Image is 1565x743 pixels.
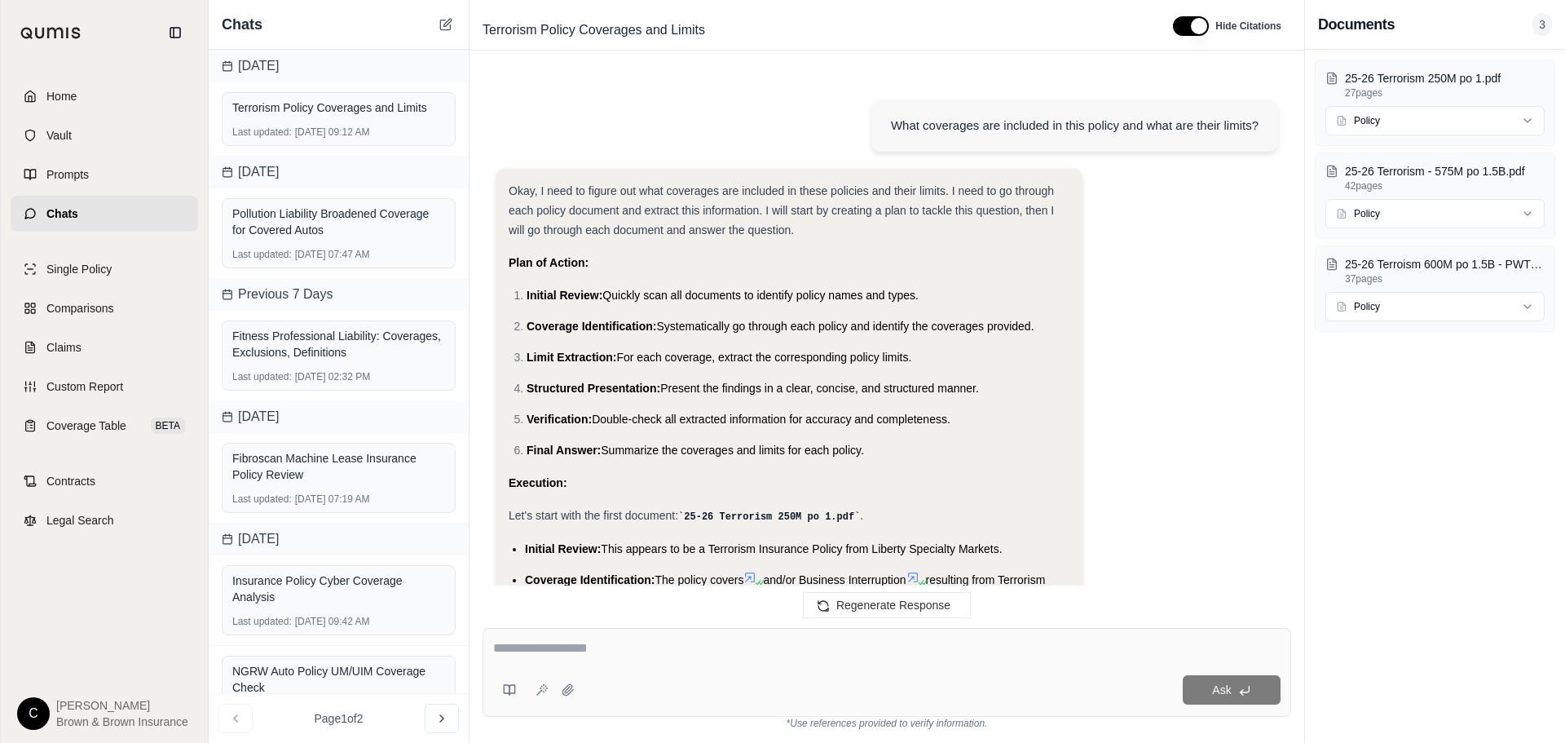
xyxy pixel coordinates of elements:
[46,512,114,529] span: Legal Search
[46,339,82,356] span: Claims
[11,463,198,499] a: Contracts
[1532,13,1552,36] span: 3
[476,17,1153,43] div: Edit Title
[151,418,185,434] span: BETA
[46,166,89,183] span: Prompts
[209,278,469,311] div: Previous 7 Days
[1345,70,1545,86] p: 25-26 Terrorism 250M po 1.pdf
[232,370,292,383] span: Last updated:
[1325,163,1545,192] button: 25-26 Terrorism - 575M po 1.5B.pdf42pages
[11,408,198,444] a: Coverage TableBETA
[763,573,906,586] span: and/or Business Interruption
[660,382,979,395] span: Present the findings in a clear, concise, and structured manner.
[315,710,364,727] span: Page 1 of 2
[601,542,1002,555] span: This appears to be a Terrorism Insurance Policy from Liberty Specialty Markets.
[836,599,950,612] span: Regenerate Response
[56,697,188,714] span: [PERSON_NAME]
[232,615,292,628] span: Last updated:
[803,592,971,618] button: Regenerate Response
[616,351,911,364] span: For each coverage, extract the corresponding policy limits.
[232,126,292,139] span: Last updated:
[232,573,445,605] div: Insurance Policy Cyber Coverage Analysis
[1345,179,1545,192] p: 42 pages
[860,509,863,522] span: .
[11,369,198,405] a: Custom Report
[232,126,445,139] div: [DATE] 09:12 AM
[11,290,198,326] a: Comparisons
[655,573,743,586] span: The policy covers
[162,20,188,46] button: Collapse sidebar
[527,444,601,457] span: Final Answer:
[678,511,860,523] code: 25-26 Terrorism 250M po 1.pdf
[1345,272,1545,285] p: 37 pages
[509,509,678,522] span: Let's start with the first document:
[232,206,445,238] div: Pollution Liability Broadened Coverage for Covered Autos
[11,329,198,365] a: Claims
[527,382,660,395] span: Structured Presentation:
[232,248,445,261] div: [DATE] 07:47 AM
[1325,70,1545,100] button: 25-26 Terrorism 250M po 1.pdf27pages
[527,289,602,302] span: Initial Review:
[232,663,445,696] div: NGRW Auto Policy UM/UIM Coverage Check
[601,444,864,457] span: Summarize the coverages and limits for each policy.
[483,717,1291,730] div: *Use references provided to verify information.
[527,351,616,364] span: Limit Extraction:
[509,476,567,489] strong: Execution:
[509,184,1054,237] span: Okay, I need to figure out what coverages are included in these policies and their limits. I need...
[1345,256,1545,272] p: 25-26 Terroism 600M po 1.5B - PWT5344925AA.pdf
[11,196,198,232] a: Chats
[232,450,445,483] div: Fibroscan Machine Lease Insurance Policy Review
[11,251,198,287] a: Single Policy
[46,473,95,489] span: Contracts
[656,320,1034,333] span: Systematically go through each policy and identify the coverages provided.
[11,117,198,153] a: Vault
[11,157,198,192] a: Prompts
[222,13,262,36] span: Chats
[209,156,469,188] div: [DATE]
[527,320,656,333] span: Coverage Identification:
[232,248,292,261] span: Last updated:
[1212,683,1231,697] span: Ask
[232,100,445,116] div: Terrorism Policy Coverages and Limits
[602,289,919,302] span: Quickly scan all documents to identify policy names and types.
[592,413,950,426] span: Double-check all extracted information for accuracy and completeness.
[46,127,72,144] span: Vault
[209,50,469,82] div: [DATE]
[232,328,445,360] div: Fitness Professional Liability: Coverages, Exclusions, Definitions
[46,261,112,277] span: Single Policy
[17,697,50,730] div: C
[232,493,292,506] span: Last updated:
[1183,675,1281,705] button: Ask
[525,542,601,555] span: Initial Review:
[509,256,589,269] strong: Plan of Action:
[527,413,592,426] span: Verification:
[1345,163,1545,179] p: 25-26 Terrorism - 575M po 1.5B.pdf
[46,206,78,222] span: Chats
[1345,86,1545,100] p: 27 pages
[20,27,82,39] img: Qumis Logo
[46,300,113,316] span: Comparisons
[11,78,198,114] a: Home
[232,493,445,506] div: [DATE] 07:19 AM
[436,15,456,34] button: New Chat
[209,523,469,555] div: [DATE]
[891,116,1259,135] div: What coverages are included in this policy and what are their limits?
[1318,13,1395,36] h3: Documents
[525,573,655,586] span: Coverage Identification:
[232,370,445,383] div: [DATE] 02:32 PM
[1215,20,1281,33] span: Hide Citations
[476,17,712,43] span: Terrorism Policy Coverages and Limits
[46,418,126,434] span: Coverage Table
[1325,256,1545,285] button: 25-26 Terroism 600M po 1.5B - PWT5344925AA.pdf37pages
[11,502,198,538] a: Legal Search
[209,400,469,433] div: [DATE]
[56,714,188,730] span: Brown & Brown Insurance
[232,615,445,628] div: [DATE] 09:42 AM
[46,378,123,395] span: Custom Report
[46,88,77,104] span: Home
